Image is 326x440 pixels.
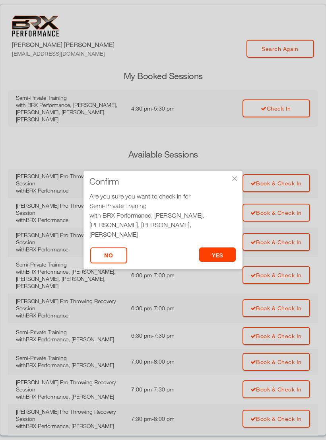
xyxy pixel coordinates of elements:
[199,247,236,262] button: yes
[90,247,127,263] button: No
[89,191,237,249] div: Are you sure you want to check in for at 4:30 pm?
[89,177,119,185] span: Confirm
[89,201,237,210] div: Semi-Private Training
[231,175,239,183] div: ×
[89,210,237,239] div: with BRX Performance, [PERSON_NAME], [PERSON_NAME], [PERSON_NAME], [PERSON_NAME]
